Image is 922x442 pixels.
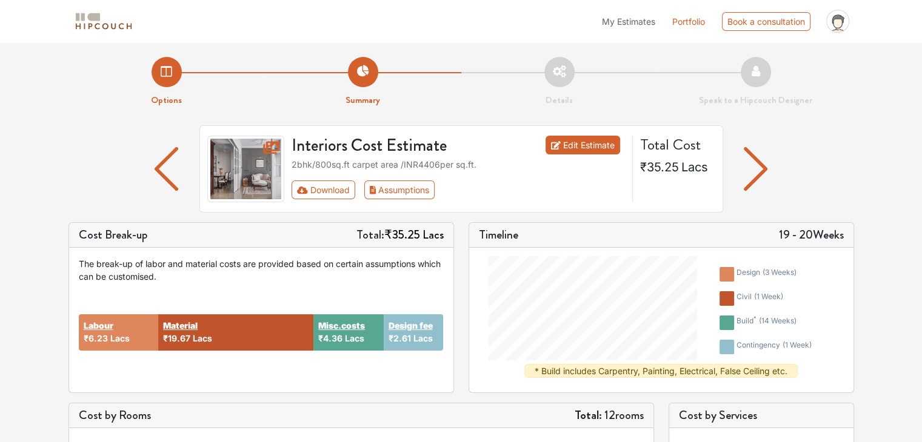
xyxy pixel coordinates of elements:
[413,333,433,343] span: Lacs
[356,228,444,242] h5: Total:
[389,333,411,343] span: ₹2.61
[737,315,797,330] div: build
[737,267,797,282] div: design
[575,408,644,423] h5: 12 rooms
[292,158,625,171] div: 2bhk / 800 sq.ft carpet area /INR 4406 per sq.ft.
[389,319,433,332] button: Design fee
[699,93,812,107] strong: Speak to a Hipcouch Designer
[783,340,812,349] span: ( 1 week )
[679,408,844,423] h5: Cost by Services
[193,333,212,343] span: Lacs
[602,16,655,27] span: My Estimates
[754,292,783,301] span: ( 1 week )
[759,316,797,325] span: ( 14 weeks )
[79,228,148,242] h5: Cost Break-up
[79,408,151,423] h5: Cost by Rooms
[575,406,602,424] strong: Total:
[284,136,516,156] h3: Interiors Cost Estimate
[345,333,364,343] span: Lacs
[79,257,444,283] div: The break-up of labor and material costs are provided based on certain assumptions which can be c...
[110,333,130,343] span: Lacs
[151,93,182,107] strong: Options
[737,340,812,354] div: contingency
[384,226,420,243] span: ₹35.25
[524,364,798,378] div: * Build includes Carpentry, Painting, Electrical, False Ceiling etc.
[479,228,518,242] h5: Timeline
[346,93,380,107] strong: Summary
[318,319,365,332] button: Misc.costs
[84,333,108,343] span: ₹6.23
[546,136,620,154] a: Edit Estimate
[84,319,113,332] button: Labour
[546,93,573,107] strong: Details
[722,12,810,31] div: Book a consultation
[763,268,797,277] span: ( 3 weeks )
[163,333,190,343] span: ₹19.67
[155,147,178,191] img: arrow left
[292,180,625,199] div: Toolbar with button groups
[423,226,444,243] span: Lacs
[681,160,708,174] span: Lacs
[640,160,679,174] span: ₹35.25
[163,319,198,332] button: Material
[364,180,435,199] button: Assumptions
[737,291,783,306] div: civil
[73,11,134,32] img: logo-horizontal.svg
[779,228,844,242] h5: 19 - 20 Weeks
[744,147,767,191] img: arrow left
[672,15,705,28] a: Portfolio
[73,8,134,35] span: logo-horizontal.svg
[640,136,713,154] h4: Total Cost
[292,180,355,199] button: Download
[318,333,342,343] span: ₹4.36
[292,180,444,199] div: First group
[207,136,285,202] img: gallery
